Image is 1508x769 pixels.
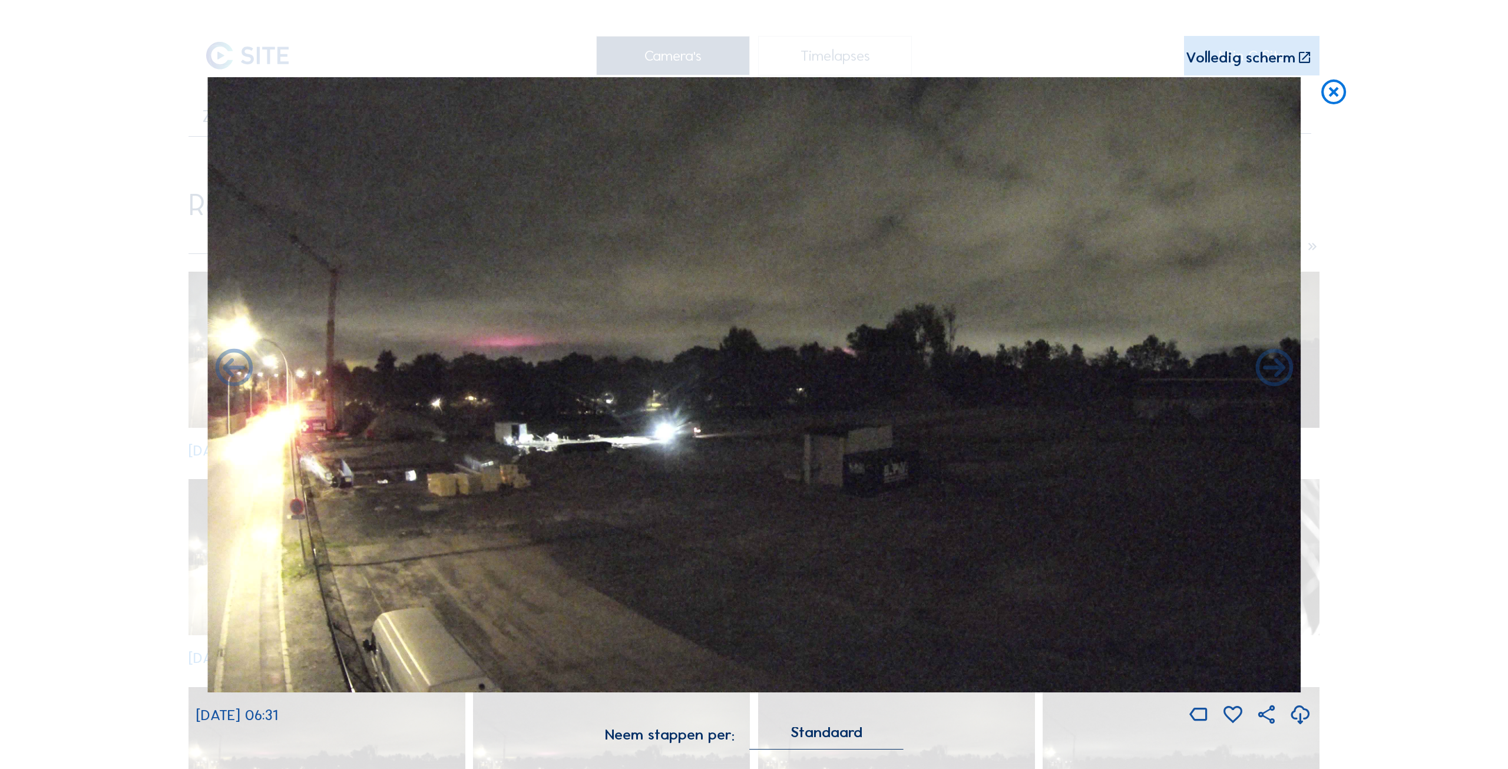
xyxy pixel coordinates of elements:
div: Neem stappen per: [605,727,735,742]
span: [DATE] 06:31 [196,706,278,724]
div: Standaard [749,727,903,750]
i: Back [1252,346,1297,392]
div: Standaard [791,727,862,738]
div: Volledig scherm [1186,50,1295,65]
i: Forward [211,346,256,392]
img: Image [207,77,1301,692]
